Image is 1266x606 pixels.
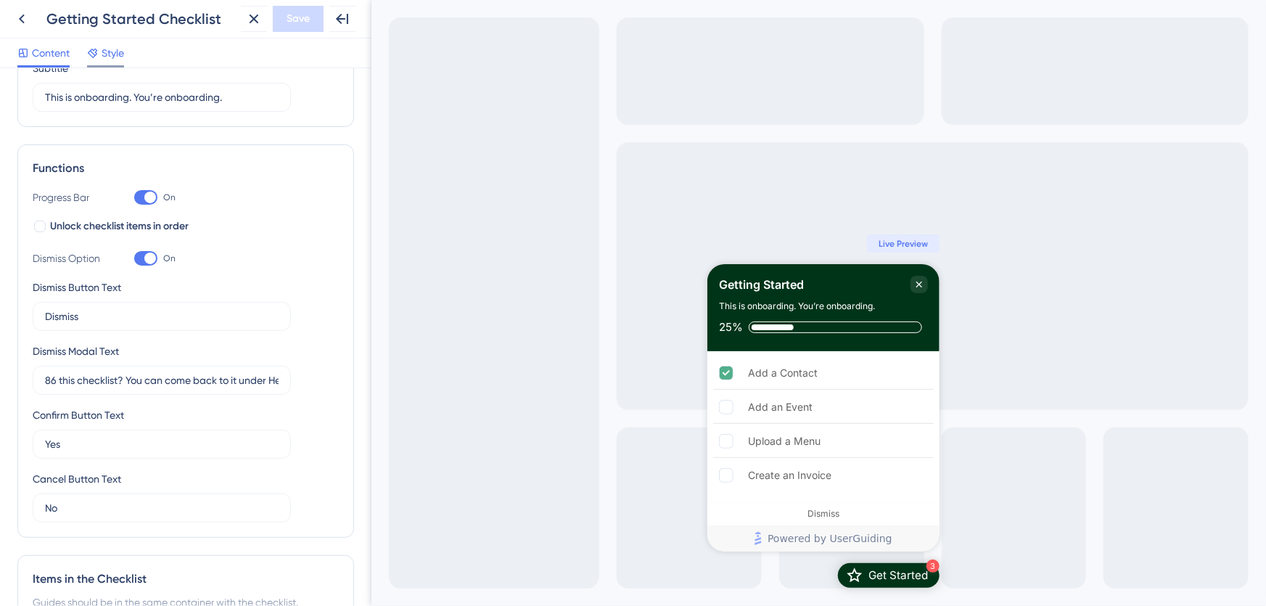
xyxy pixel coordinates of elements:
div: Add a Contact is complete. [342,357,562,390]
input: Type the value [45,308,279,324]
div: Dismiss Button Text [33,279,121,296]
div: Open Get Started checklist, remaining modules: 3 [466,563,568,588]
div: Cancel Button Text [33,470,121,488]
div: Dismiss Option [33,250,105,267]
span: On [163,253,176,264]
div: Checklist Container [336,264,568,552]
div: Add an Event is incomplete. [342,391,562,424]
div: Subtitle [33,60,68,77]
div: Dismiss Modal Text [33,343,119,360]
div: Progress Bar [33,189,105,206]
input: Type the value [45,372,279,388]
span: Live Preview [507,238,556,250]
img: launcher-image-alternative-text [4,9,30,35]
div: 3 [555,560,568,573]
span: Save [287,10,310,28]
div: Getting Started [348,276,432,293]
input: Type the value [45,436,279,452]
div: Getting Started Checklist [46,9,235,29]
div: Items in the Checklist [33,570,339,588]
div: Create an Invoice is incomplete. [342,459,562,491]
div: Footer [336,525,568,552]
div: Functions [33,160,339,177]
div: Upload a Menu is incomplete. [342,425,562,458]
input: Header 2 [45,89,279,105]
span: Content [32,44,70,62]
div: Add an Event [377,398,441,416]
div: Create an Invoice [377,467,460,484]
div: Get Started [497,568,556,583]
button: Save [273,6,324,32]
div: Dismiss [436,508,468,520]
div: Upload a Menu [377,433,449,450]
span: Powered by UserGuiding [396,530,521,547]
div: This is onboarding. You’re onboarding. [348,299,503,314]
div: Add a Contact [377,364,446,382]
div: Confirm Button Text [33,406,124,424]
span: Style [102,44,124,62]
div: Close Checklist [539,276,556,293]
div: Checklist progress: 25% [348,321,556,334]
span: On [163,192,176,203]
div: Checklist items [336,351,568,524]
input: Type the value [45,500,279,516]
div: 25% [348,321,371,334]
span: Unlock checklist items in order [50,218,189,235]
